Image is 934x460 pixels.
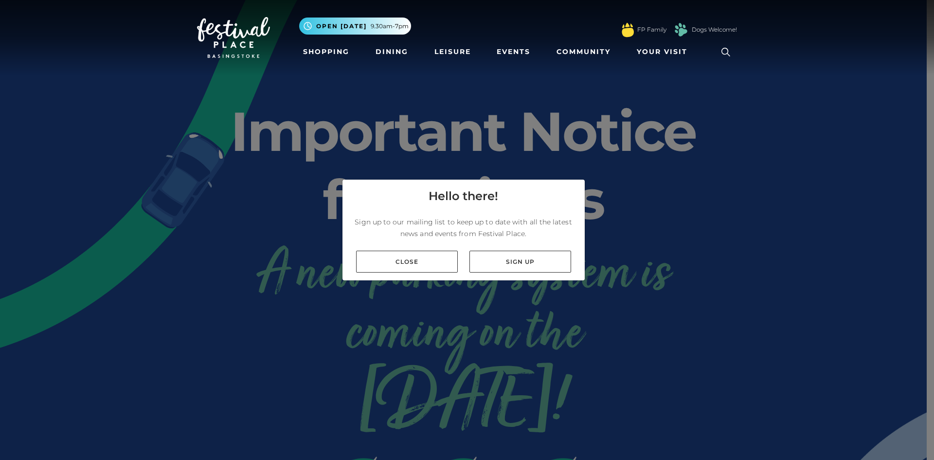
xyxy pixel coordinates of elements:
img: Festival Place Logo [197,17,270,58]
button: Open [DATE] 9.30am-7pm [299,18,411,35]
span: Open [DATE] [316,22,367,31]
a: Events [493,43,534,61]
a: Close [356,251,458,273]
span: 9.30am-7pm [371,22,409,31]
a: FP Family [637,25,666,34]
a: Dining [372,43,412,61]
span: Your Visit [637,47,687,57]
p: Sign up to our mailing list to keep up to date with all the latest news and events from Festival ... [350,216,577,239]
a: Leisure [431,43,475,61]
a: Community [553,43,614,61]
h4: Hello there! [429,187,498,205]
a: Dogs Welcome! [692,25,737,34]
a: Your Visit [633,43,696,61]
a: Sign up [469,251,571,273]
a: Shopping [299,43,353,61]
